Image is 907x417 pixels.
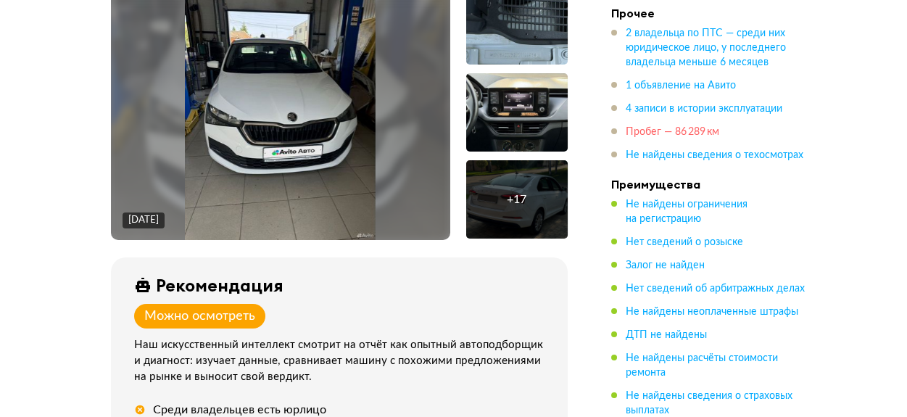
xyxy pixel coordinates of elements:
span: Нет сведений о розыске [626,237,743,247]
div: Среди владельцев есть юрлицо [153,402,326,417]
span: 2 владельца по ПТС — среди них юридическое лицо, у последнего владельца меньше 6 месяцев [626,28,786,67]
div: Можно осмотреть [144,308,255,324]
span: Не найдены сведения о страховых выплатах [626,391,792,416]
span: Не найдены расчёты стоимости ремонта [626,353,778,378]
span: Не найдены ограничения на регистрацию [626,199,747,224]
span: Нет сведений об арбитражных делах [626,284,805,294]
div: Наш искусственный интеллект смотрит на отчёт как опытный автоподборщик и диагност: изучает данные... [134,337,550,385]
div: [DATE] [128,214,159,227]
div: + 17 [507,192,526,207]
span: 1 объявление на Авито [626,80,736,91]
span: Залог не найден [626,260,705,271]
h4: Преимущества [611,177,814,191]
span: ДТП не найдены [626,330,707,340]
h4: Прочее [611,6,814,20]
span: Не найдены сведения о техосмотрах [626,150,803,160]
span: Не найдены неоплаченные штрафы [626,307,798,317]
span: Пробег — 86 289 км [626,127,719,137]
div: Рекомендация [156,275,283,295]
span: 4 записи в истории эксплуатации [626,104,782,114]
